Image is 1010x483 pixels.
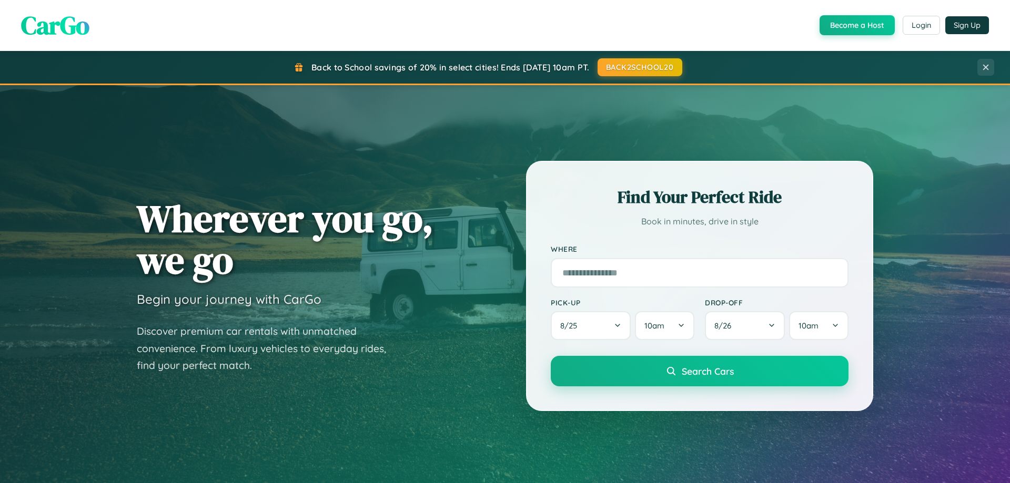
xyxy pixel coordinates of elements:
button: 10am [635,311,694,340]
span: 10am [799,321,819,331]
p: Book in minutes, drive in style [551,214,849,229]
h3: Begin your journey with CarGo [137,291,321,307]
button: 8/25 [551,311,631,340]
button: 10am [789,311,849,340]
span: Back to School savings of 20% in select cities! Ends [DATE] 10am PT. [311,62,589,73]
span: 8 / 25 [560,321,582,331]
span: CarGo [21,8,89,43]
span: Search Cars [682,365,734,377]
button: Search Cars [551,356,849,386]
button: Login [903,16,940,35]
p: Discover premium car rentals with unmatched convenience. From luxury vehicles to everyday rides, ... [137,323,400,374]
label: Pick-up [551,298,694,307]
label: Where [551,245,849,254]
h1: Wherever you go, we go [137,198,433,281]
button: Become a Host [820,15,895,35]
span: 8 / 26 [714,321,736,331]
label: Drop-off [705,298,849,307]
button: 8/26 [705,311,785,340]
button: BACK2SCHOOL20 [598,58,682,76]
h2: Find Your Perfect Ride [551,186,849,209]
span: 10am [644,321,664,331]
button: Sign Up [945,16,989,34]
